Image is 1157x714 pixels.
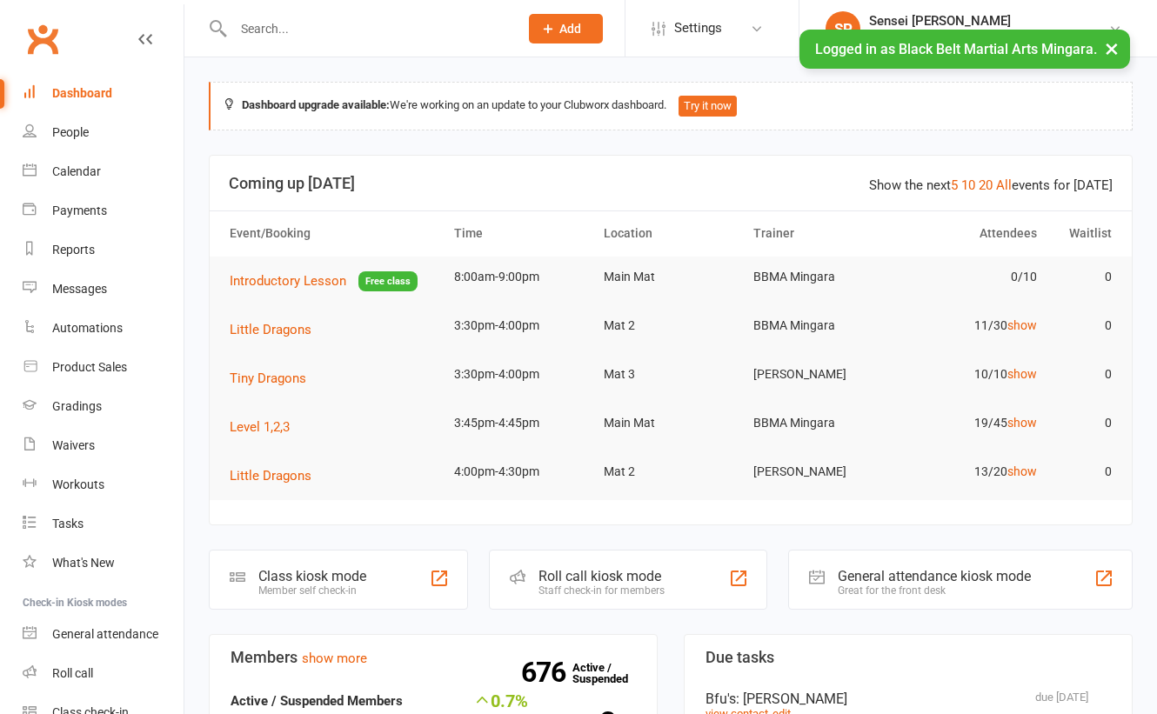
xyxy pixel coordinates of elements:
[229,175,1113,192] h3: Coming up [DATE]
[230,270,418,292] button: Introductory LessonFree class
[838,584,1031,597] div: Great for the front desk
[746,211,895,256] th: Trainer
[52,666,93,680] div: Roll call
[52,627,158,641] div: General attendance
[746,354,895,395] td: [PERSON_NAME]
[258,584,366,597] div: Member self check-in
[869,29,1108,44] div: Black Belt Martial Arts [GEOGRAPHIC_DATA]
[538,584,665,597] div: Staff check-in for members
[464,691,528,710] div: 0.7%
[674,9,722,48] span: Settings
[572,649,649,697] a: 676Active / Suspended
[23,426,184,465] a: Waivers
[706,649,1111,666] h3: Due tasks
[1007,367,1037,381] a: show
[815,41,1097,57] span: Logged in as Black Belt Martial Arts Mingara.
[826,11,860,46] div: SP
[52,477,104,491] div: Workouts
[951,177,958,193] a: 5
[23,615,184,654] a: General attendance kiosk mode
[230,465,324,486] button: Little Dragons
[23,654,184,693] a: Roll call
[869,175,1113,196] div: Show the next events for [DATE]
[1007,318,1037,332] a: show
[209,82,1133,130] div: We're working on an update to your Clubworx dashboard.
[736,691,847,707] span: : [PERSON_NAME]
[529,14,603,43] button: Add
[230,368,318,389] button: Tiny Dragons
[596,211,746,256] th: Location
[230,319,324,340] button: Little Dragons
[746,257,895,297] td: BBMA Mingara
[1045,211,1120,256] th: Waitlist
[52,125,89,139] div: People
[52,438,95,452] div: Waivers
[23,348,184,387] a: Product Sales
[446,305,596,346] td: 3:30pm-4:00pm
[228,17,506,41] input: Search...
[222,211,446,256] th: Event/Booking
[895,211,1045,256] th: Attendees
[596,354,746,395] td: Mat 3
[538,568,665,584] div: Roll call kiosk mode
[52,360,127,374] div: Product Sales
[895,451,1045,492] td: 13/20
[258,568,366,584] div: Class kiosk mode
[446,451,596,492] td: 4:00pm-4:30pm
[1096,30,1127,67] button: ×
[679,96,737,117] button: Try it now
[23,387,184,426] a: Gradings
[869,13,1108,29] div: Sensei [PERSON_NAME]
[1007,416,1037,430] a: show
[23,113,184,152] a: People
[23,191,184,230] a: Payments
[52,399,102,413] div: Gradings
[1045,451,1120,492] td: 0
[706,691,1111,707] div: Bfu's
[23,309,184,348] a: Automations
[996,177,1012,193] a: All
[52,556,115,570] div: What's New
[895,257,1045,297] td: 0/10
[23,544,184,583] a: What's New
[895,354,1045,395] td: 10/10
[52,517,84,530] div: Tasks
[1045,403,1120,444] td: 0
[559,22,581,36] span: Add
[1045,354,1120,395] td: 0
[231,693,403,709] strong: Active / Suspended Members
[838,568,1031,584] div: General attendance kiosk mode
[52,86,112,100] div: Dashboard
[596,257,746,297] td: Main Mat
[52,282,107,296] div: Messages
[21,17,64,61] a: Clubworx
[230,273,346,289] span: Introductory Lesson
[895,403,1045,444] td: 19/45
[23,152,184,191] a: Calendar
[230,419,290,435] span: Level 1,2,3
[52,243,95,257] div: Reports
[23,504,184,544] a: Tasks
[1045,257,1120,297] td: 0
[521,659,572,685] strong: 676
[302,651,367,666] a: show more
[446,354,596,395] td: 3:30pm-4:00pm
[961,177,975,193] a: 10
[23,74,184,113] a: Dashboard
[23,465,184,504] a: Workouts
[979,177,993,193] a: 20
[446,257,596,297] td: 8:00am-9:00pm
[52,204,107,217] div: Payments
[746,451,895,492] td: [PERSON_NAME]
[895,305,1045,346] td: 11/30
[596,451,746,492] td: Mat 2
[242,98,390,111] strong: Dashboard upgrade available:
[596,403,746,444] td: Main Mat
[23,270,184,309] a: Messages
[1007,464,1037,478] a: show
[596,305,746,346] td: Mat 2
[231,649,636,666] h3: Members
[230,417,302,437] button: Level 1,2,3
[52,164,101,178] div: Calendar
[52,321,123,335] div: Automations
